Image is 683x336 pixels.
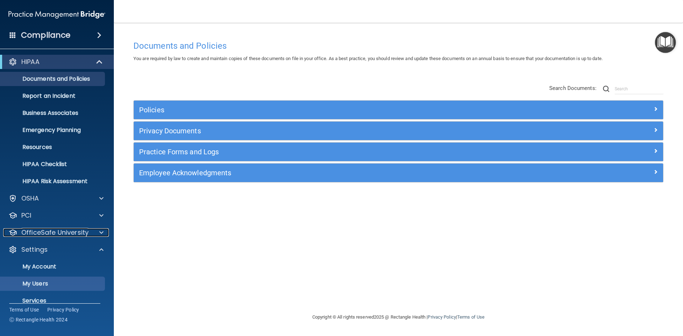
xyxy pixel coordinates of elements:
[9,245,104,254] a: Settings
[5,178,102,185] p: HIPAA Risk Assessment
[5,92,102,100] p: Report an Incident
[5,263,102,270] p: My Account
[9,211,104,220] a: PCI
[139,125,658,137] a: Privacy Documents
[133,41,663,50] h4: Documents and Policies
[9,194,104,203] a: OSHA
[139,169,525,177] h5: Employee Acknowledgments
[9,306,39,313] a: Terms of Use
[5,75,102,82] p: Documents and Policies
[139,167,658,178] a: Employee Acknowledgments
[615,84,663,94] input: Search
[9,316,68,323] span: Ⓒ Rectangle Health 2024
[21,228,89,237] p: OfficeSafe University
[21,211,31,220] p: PCI
[9,7,105,22] img: PMB logo
[139,106,525,114] h5: Policies
[139,104,658,116] a: Policies
[428,314,456,320] a: Privacy Policy
[139,146,658,158] a: Practice Forms and Logs
[21,245,48,254] p: Settings
[21,58,39,66] p: HIPAA
[21,194,39,203] p: OSHA
[655,32,676,53] button: Open Resource Center
[47,306,79,313] a: Privacy Policy
[5,161,102,168] p: HIPAA Checklist
[133,56,603,61] span: You are required by law to create and maintain copies of these documents on file in your office. ...
[5,297,102,304] p: Services
[269,306,528,329] div: Copyright © All rights reserved 2025 @ Rectangle Health | |
[9,228,104,237] a: OfficeSafe University
[5,280,102,287] p: My Users
[549,85,597,91] span: Search Documents:
[560,286,674,314] iframe: Drift Widget Chat Controller
[5,127,102,134] p: Emergency Planning
[9,58,103,66] a: HIPAA
[5,144,102,151] p: Resources
[603,86,609,92] img: ic-search.3b580494.png
[21,30,70,40] h4: Compliance
[5,110,102,117] p: Business Associates
[457,314,485,320] a: Terms of Use
[139,127,525,135] h5: Privacy Documents
[139,148,525,156] h5: Practice Forms and Logs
